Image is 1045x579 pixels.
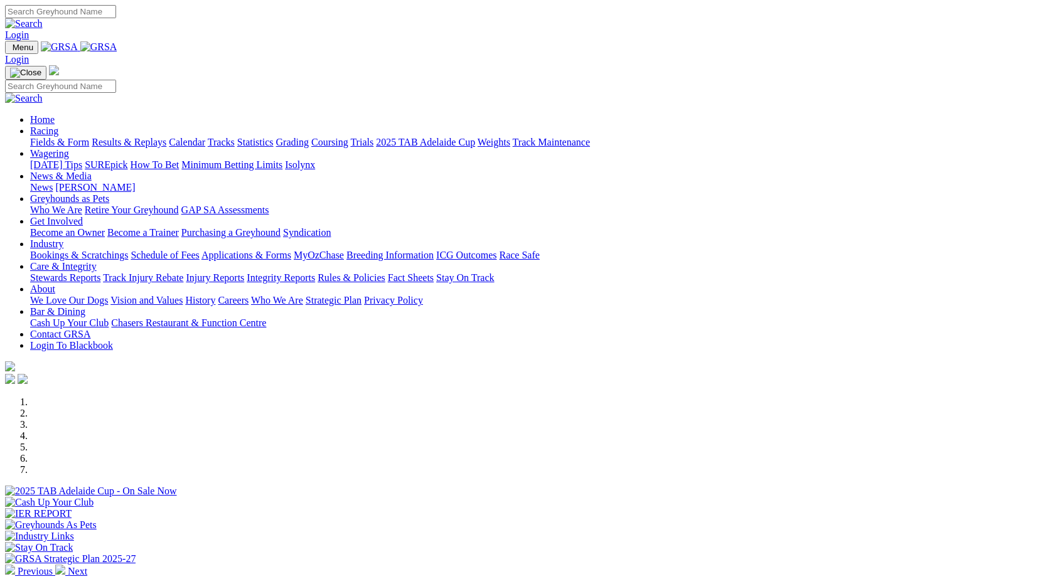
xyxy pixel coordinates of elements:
[13,43,33,52] span: Menu
[5,486,177,497] img: 2025 TAB Adelaide Cup - On Sale Now
[5,566,55,576] a: Previous
[30,295,108,305] a: We Love Our Dogs
[5,542,73,553] img: Stay On Track
[478,137,510,147] a: Weights
[30,261,97,272] a: Care & Integrity
[18,566,53,576] span: Previous
[376,137,475,147] a: 2025 TAB Adelaide Cup
[185,295,215,305] a: History
[201,250,291,260] a: Applications & Forms
[181,205,269,215] a: GAP SA Assessments
[30,227,105,238] a: Become an Owner
[103,272,183,283] a: Track Injury Rebate
[30,340,113,351] a: Login To Blackbook
[68,566,87,576] span: Next
[30,272,1040,284] div: Care & Integrity
[513,137,590,147] a: Track Maintenance
[55,565,65,575] img: chevron-right-pager-white.svg
[30,137,89,147] a: Fields & Form
[346,250,434,260] a: Breeding Information
[311,137,348,147] a: Coursing
[5,29,29,40] a: Login
[55,182,135,193] a: [PERSON_NAME]
[5,361,15,371] img: logo-grsa-white.png
[110,295,183,305] a: Vision and Values
[30,159,82,170] a: [DATE] Tips
[92,137,166,147] a: Results & Replays
[5,66,46,80] button: Toggle navigation
[169,137,205,147] a: Calendar
[5,80,116,93] input: Search
[30,306,85,317] a: Bar & Dining
[364,295,423,305] a: Privacy Policy
[49,65,59,75] img: logo-grsa-white.png
[181,159,282,170] a: Minimum Betting Limits
[80,41,117,53] img: GRSA
[30,137,1040,148] div: Racing
[30,295,1040,306] div: About
[111,317,266,328] a: Chasers Restaurant & Function Centre
[5,553,136,565] img: GRSA Strategic Plan 2025-27
[30,272,100,283] a: Stewards Reports
[5,565,15,575] img: chevron-left-pager-white.svg
[5,497,94,508] img: Cash Up Your Club
[30,193,109,204] a: Greyhounds as Pets
[181,227,281,238] a: Purchasing a Greyhound
[208,137,235,147] a: Tracks
[107,227,179,238] a: Become a Trainer
[5,41,38,54] button: Toggle navigation
[30,125,58,136] a: Racing
[85,205,179,215] a: Retire Your Greyhound
[30,329,90,339] a: Contact GRSA
[5,531,74,542] img: Industry Links
[30,284,55,294] a: About
[499,250,539,260] a: Race Safe
[5,519,97,531] img: Greyhounds As Pets
[350,137,373,147] a: Trials
[30,227,1040,238] div: Get Involved
[5,54,29,65] a: Login
[30,159,1040,171] div: Wagering
[30,317,1040,329] div: Bar & Dining
[5,508,72,519] img: IER REPORT
[30,317,109,328] a: Cash Up Your Club
[5,5,116,18] input: Search
[388,272,434,283] a: Fact Sheets
[294,250,344,260] a: MyOzChase
[30,205,1040,216] div: Greyhounds as Pets
[276,137,309,147] a: Grading
[30,114,55,125] a: Home
[285,159,315,170] a: Isolynx
[318,272,385,283] a: Rules & Policies
[5,18,43,29] img: Search
[85,159,127,170] a: SUREpick
[30,148,69,159] a: Wagering
[131,159,180,170] a: How To Bet
[5,93,43,104] img: Search
[436,272,494,283] a: Stay On Track
[5,374,15,384] img: facebook.svg
[283,227,331,238] a: Syndication
[30,216,83,226] a: Get Involved
[30,182,1040,193] div: News & Media
[30,250,128,260] a: Bookings & Scratchings
[306,295,362,305] a: Strategic Plan
[30,205,82,215] a: Who We Are
[251,295,303,305] a: Who We Are
[55,566,87,576] a: Next
[218,295,249,305] a: Careers
[247,272,315,283] a: Integrity Reports
[436,250,496,260] a: ICG Outcomes
[30,238,63,249] a: Industry
[30,182,53,193] a: News
[30,171,92,181] a: News & Media
[30,250,1040,261] div: Industry
[41,41,78,53] img: GRSA
[131,250,199,260] a: Schedule of Fees
[18,374,28,384] img: twitter.svg
[10,68,41,78] img: Close
[186,272,244,283] a: Injury Reports
[237,137,274,147] a: Statistics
